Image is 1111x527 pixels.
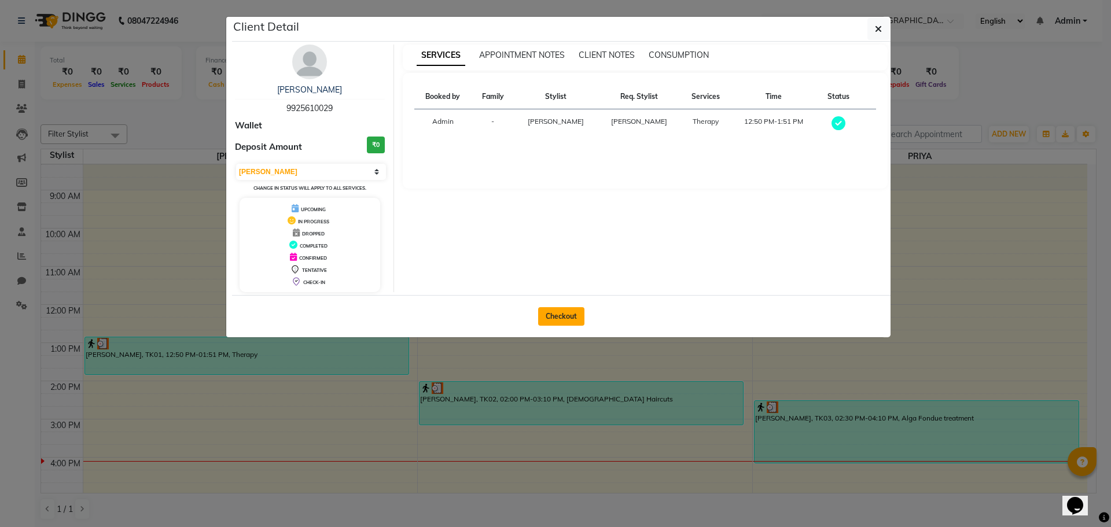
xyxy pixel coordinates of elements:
iframe: chat widget [1062,481,1099,515]
span: COMPLETED [300,243,328,249]
span: APPOINTMENT NOTES [479,50,565,60]
span: Wallet [235,119,262,132]
span: DROPPED [302,231,325,237]
a: [PERSON_NAME] [277,84,342,95]
span: [PERSON_NAME] [611,117,667,126]
th: Time [730,84,816,109]
small: Change in status will apply to all services. [253,185,366,191]
span: CHECK-IN [303,279,325,285]
span: Deposit Amount [235,141,302,154]
span: CONFIRMED [299,255,327,261]
img: avatar [292,45,327,79]
th: Services [680,84,731,109]
th: Status [817,84,860,109]
h3: ₹0 [367,137,385,153]
th: Req. Stylist [597,84,680,109]
span: TENTATIVE [302,267,327,273]
th: Stylist [514,84,598,109]
button: Checkout [538,307,584,326]
span: IN PROGRESS [298,219,329,224]
span: [PERSON_NAME] [528,117,584,126]
td: 12:50 PM-1:51 PM [730,109,816,139]
span: CLIENT NOTES [579,50,635,60]
td: Admin [414,109,472,139]
div: Therapy [687,116,724,127]
span: 9925610029 [286,103,333,113]
span: CONSUMPTION [649,50,709,60]
span: UPCOMING [301,207,326,212]
td: - [472,109,514,139]
h5: Client Detail [233,18,299,35]
th: Family [472,84,514,109]
span: SERVICES [417,45,465,66]
th: Booked by [414,84,472,109]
